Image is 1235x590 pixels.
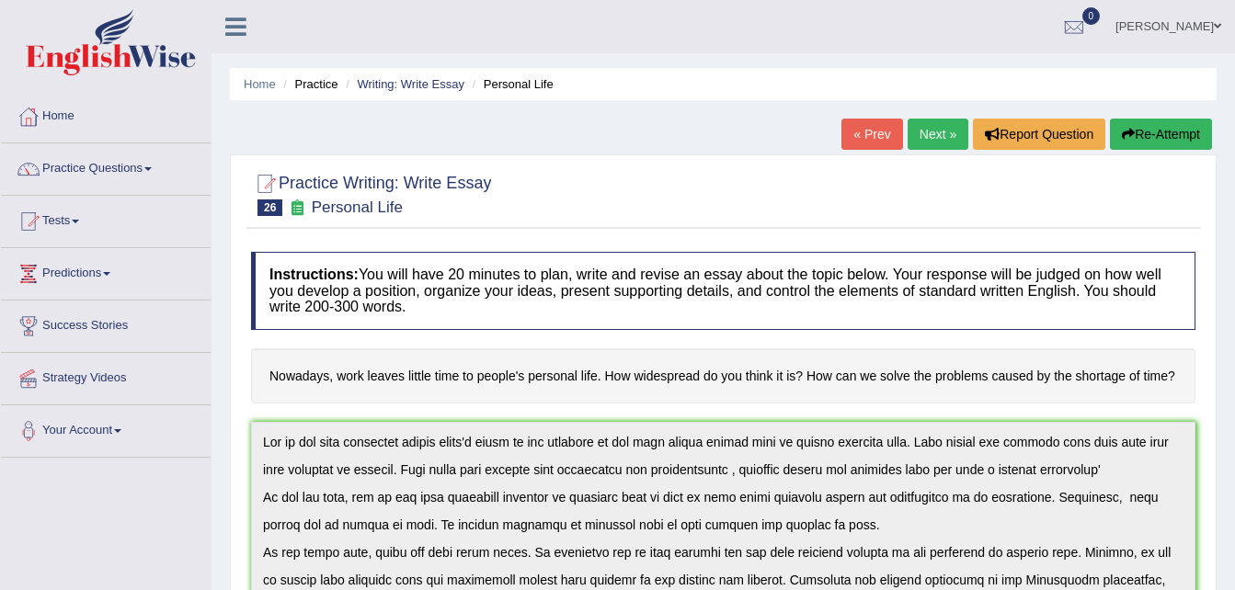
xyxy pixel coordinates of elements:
[269,267,359,282] b: Instructions:
[1110,119,1212,150] button: Re-Attempt
[312,199,403,216] small: Personal Life
[251,348,1195,404] h4: Nowadays, work leaves little time to people's personal life. How widespread do you think it is? H...
[841,119,902,150] a: « Prev
[279,75,337,93] li: Practice
[1,405,211,451] a: Your Account
[357,77,464,91] a: Writing: Write Essay
[244,77,276,91] a: Home
[1,196,211,242] a: Tests
[468,75,554,93] li: Personal Life
[973,119,1105,150] button: Report Question
[1,353,211,399] a: Strategy Videos
[251,170,491,216] h2: Practice Writing: Write Essay
[257,199,282,216] span: 26
[287,199,306,217] small: Exam occurring question
[1,301,211,346] a: Success Stories
[251,252,1195,330] h4: You will have 20 minutes to plan, write and revise an essay about the topic below. Your response ...
[1,143,211,189] a: Practice Questions
[1,248,211,294] a: Predictions
[1082,7,1101,25] span: 0
[908,119,968,150] a: Next »
[1,91,211,137] a: Home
